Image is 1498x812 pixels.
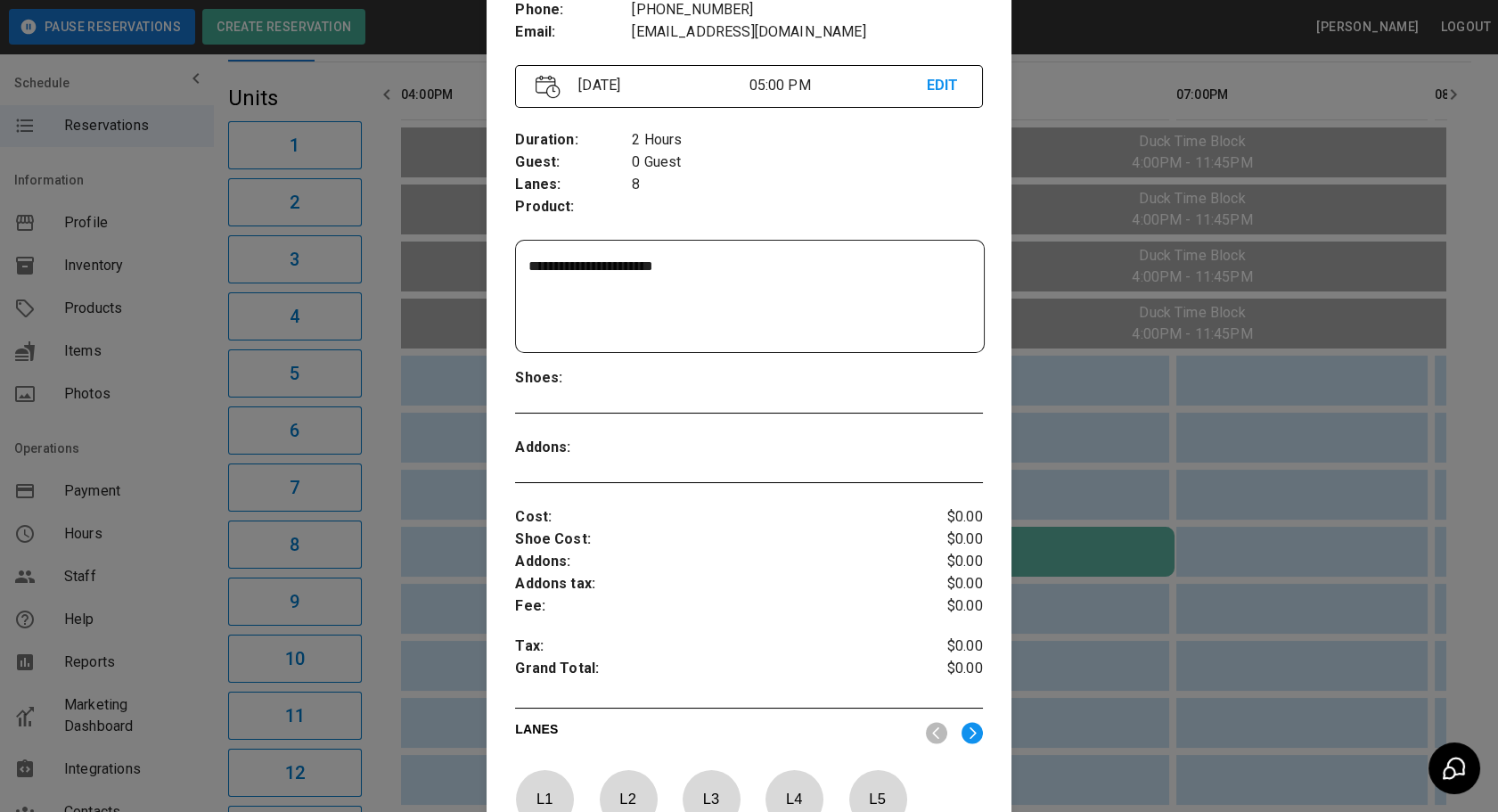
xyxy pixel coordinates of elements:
p: $0.00 [905,573,982,595]
p: 2 Hours [632,129,982,152]
p: [DATE] [571,75,749,96]
p: Product : [515,196,632,218]
p: Addons : [515,437,632,459]
p: Fee : [515,595,905,618]
p: Tax : [515,636,905,658]
p: Shoes : [515,367,632,390]
p: LANES [515,720,911,745]
img: nav_left.svg [926,722,947,744]
p: [EMAIL_ADDRESS][DOMAIN_NAME] [632,21,982,44]
p: Addons tax : [515,573,905,595]
p: $0.00 [905,506,982,529]
p: Cost : [515,506,905,529]
p: Lanes : [515,174,632,196]
p: 0 Guest [632,152,982,174]
p: Grand Total : [515,658,905,685]
p: $0.00 [905,658,982,685]
p: Addons : [515,551,905,573]
p: Guest : [515,152,632,174]
img: Vector [536,75,561,99]
p: Email : [515,21,632,44]
p: 05:00 PM [749,75,926,96]
p: EDIT [927,75,962,97]
img: right.svg [962,722,983,744]
p: Duration : [515,129,632,152]
p: $0.00 [905,595,982,618]
p: $0.00 [905,529,982,551]
p: 8 [632,174,982,196]
p: Shoe Cost : [515,529,905,551]
p: $0.00 [905,551,982,573]
p: $0.00 [905,636,982,658]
